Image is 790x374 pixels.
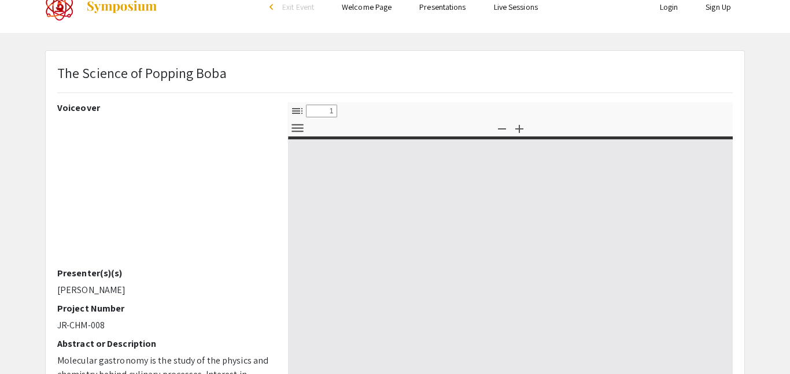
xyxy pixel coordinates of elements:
input: Page [306,105,337,117]
p: [PERSON_NAME] [57,283,271,297]
div: arrow_back_ios [270,3,276,10]
iframe: YouTube video player [57,118,271,268]
button: Zoom Out [492,120,512,136]
a: Welcome Page [342,2,392,12]
p: JR-CHM-008 [57,319,271,332]
a: Sign Up [706,2,731,12]
button: Toggle Sidebar [287,102,307,119]
h2: Voiceover [57,102,271,113]
h2: Project Number [57,303,271,314]
p: The Science of Popping Boba [57,62,227,83]
button: Zoom In [510,120,529,136]
a: Login [660,2,678,12]
button: Tools [287,120,307,136]
h2: Abstract or Description [57,338,271,349]
h2: Presenter(s)(s) [57,268,271,279]
a: Presentations [419,2,466,12]
span: Exit Event [282,2,314,12]
a: Live Sessions [494,2,538,12]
